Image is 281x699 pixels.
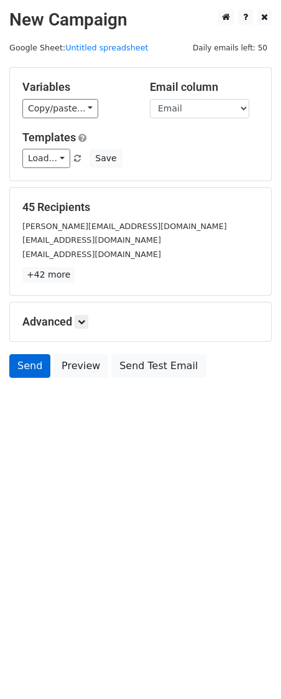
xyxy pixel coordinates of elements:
[9,43,149,52] small: Google Sheet:
[188,43,272,52] a: Daily emails left: 50
[22,99,98,118] a: Copy/paste...
[22,267,75,283] a: +42 more
[9,354,50,378] a: Send
[150,80,259,94] h5: Email column
[22,80,131,94] h5: Variables
[188,41,272,55] span: Daily emails left: 50
[111,354,206,378] a: Send Test Email
[22,315,259,329] h5: Advanced
[9,9,272,30] h2: New Campaign
[65,43,148,52] a: Untitled spreadsheet
[22,131,76,144] a: Templates
[219,639,281,699] iframe: Chat Widget
[53,354,108,378] a: Preview
[22,235,161,245] small: [EMAIL_ADDRESS][DOMAIN_NAME]
[22,222,227,231] small: [PERSON_NAME][EMAIL_ADDRESS][DOMAIN_NAME]
[22,200,259,214] h5: 45 Recipients
[90,149,122,168] button: Save
[22,250,161,259] small: [EMAIL_ADDRESS][DOMAIN_NAME]
[22,149,70,168] a: Load...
